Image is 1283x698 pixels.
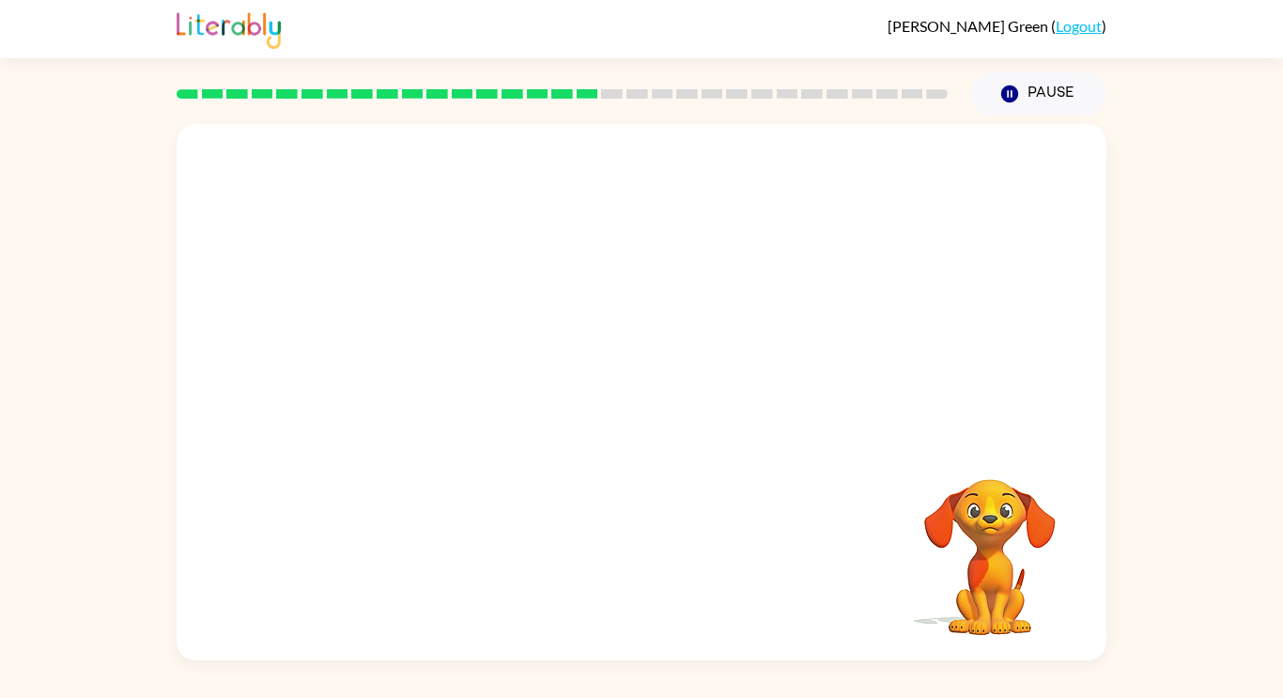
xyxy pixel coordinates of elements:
[888,17,1106,35] div: ( )
[888,17,1051,35] span: [PERSON_NAME] Green
[970,72,1106,116] button: Pause
[177,8,281,49] img: Literably
[1056,17,1102,35] a: Logout
[896,450,1084,638] video: Your browser must support playing .mp4 files to use Literably. Please try using another browser.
